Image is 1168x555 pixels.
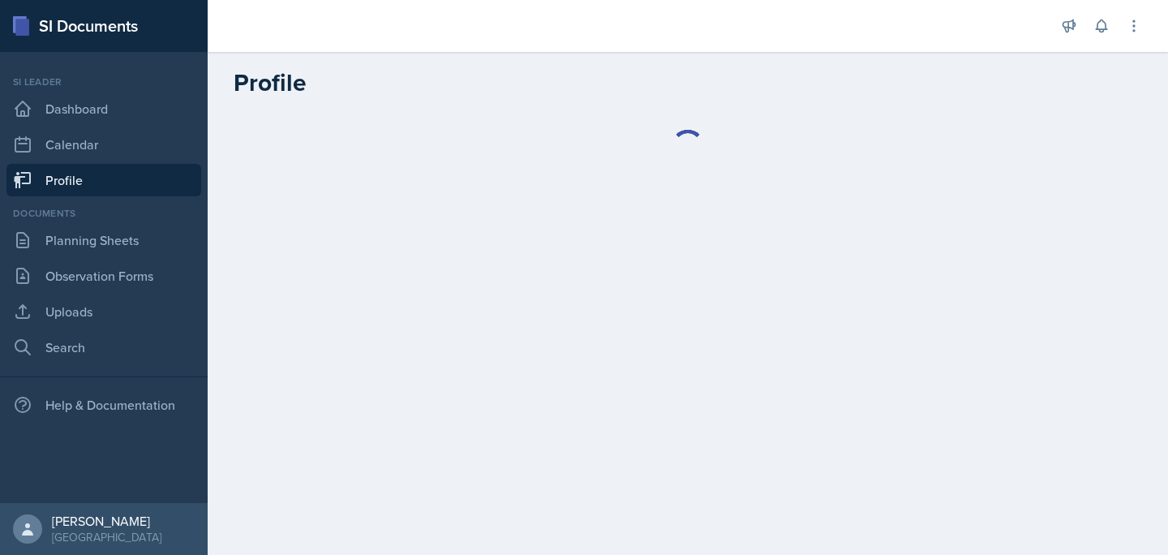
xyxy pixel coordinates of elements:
[52,529,161,545] div: [GEOGRAPHIC_DATA]
[6,164,201,196] a: Profile
[234,68,1142,97] h2: Profile
[6,389,201,421] div: Help & Documentation
[6,260,201,292] a: Observation Forms
[6,128,201,161] a: Calendar
[6,206,201,221] div: Documents
[6,75,201,89] div: Si leader
[6,295,201,328] a: Uploads
[6,331,201,364] a: Search
[6,224,201,256] a: Planning Sheets
[6,92,201,125] a: Dashboard
[52,513,161,529] div: [PERSON_NAME]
